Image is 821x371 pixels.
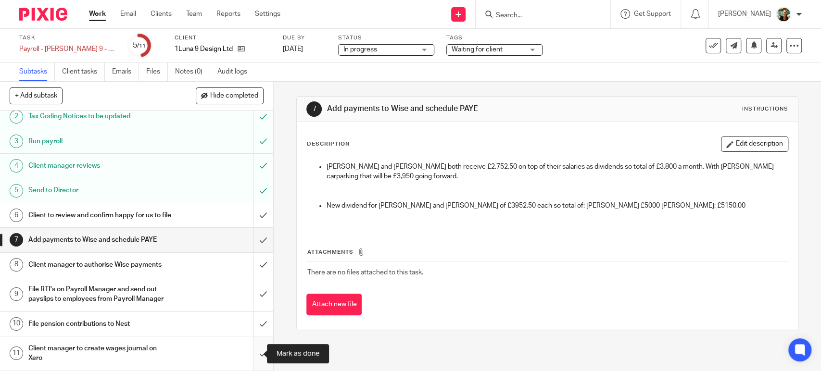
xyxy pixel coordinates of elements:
[742,105,788,113] div: Instructions
[283,46,303,52] span: [DATE]
[306,101,322,117] div: 7
[28,317,172,331] h1: File pension contributions to Nest
[634,11,671,17] span: Get Support
[28,233,172,247] h1: Add payments to Wise and schedule PAYE
[255,9,280,19] a: Settings
[175,34,271,42] label: Client
[186,9,202,19] a: Team
[283,34,326,42] label: Due by
[338,34,434,42] label: Status
[10,233,23,247] div: 7
[28,159,172,173] h1: Client manager reviews
[326,162,787,182] p: [PERSON_NAME] and [PERSON_NAME] both receive £2,752.50 on top of their salaries as dividends so t...
[10,209,23,222] div: 6
[175,44,233,54] p: 1Luna 9 Design Ltd
[446,34,543,42] label: Tags
[133,40,146,51] div: 5
[196,87,264,104] button: Hide completed
[452,46,503,53] span: Waiting for client
[307,249,353,255] span: Attachments
[10,184,23,198] div: 5
[89,9,106,19] a: Work
[19,8,67,21] img: Pixie
[306,294,362,315] button: Attach new file
[721,136,788,152] button: Edit description
[19,44,115,54] div: Payroll - Luna 9 - Last Day
[306,140,349,148] p: Description
[19,34,115,42] label: Task
[10,135,23,148] div: 3
[217,62,254,81] a: Audit logs
[151,9,172,19] a: Clients
[216,9,240,19] a: Reports
[327,104,568,114] h1: Add payments to Wise and schedule PAYE
[28,208,172,223] h1: Client to review and confirm happy for us to file
[112,62,139,81] a: Emails
[10,287,23,301] div: 9
[19,62,55,81] a: Subtasks
[776,7,791,22] img: Photo2.jpg
[28,183,172,198] h1: Send to Director
[28,341,172,366] h1: Client manager to create wages journal on Xero
[28,134,172,148] h1: Run payroll
[10,258,23,272] div: 8
[62,62,105,81] a: Client tasks
[718,9,771,19] p: [PERSON_NAME]
[146,62,168,81] a: Files
[28,109,172,124] h1: Tax Coding Notices to be updated
[210,92,258,100] span: Hide completed
[19,44,115,54] div: Payroll - [PERSON_NAME] 9 - Last Day
[10,87,63,104] button: + Add subtask
[10,346,23,360] div: 11
[120,9,136,19] a: Email
[326,201,787,210] p: New dividend for [PERSON_NAME] and [PERSON_NAME] of £3952.50 each so total of: [PERSON_NAME] £500...
[307,269,423,276] span: There are no files attached to this task.
[495,12,581,20] input: Search
[28,282,172,307] h1: File RTI's on Payroll Manager and send out payslips to employees from Payroll Manager
[10,317,23,331] div: 10
[10,159,23,173] div: 4
[137,43,146,49] small: /11
[175,62,210,81] a: Notes (0)
[343,46,377,53] span: In progress
[10,110,23,124] div: 2
[28,258,172,272] h1: Client manager to authorise Wise payments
